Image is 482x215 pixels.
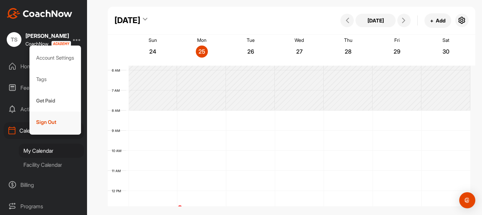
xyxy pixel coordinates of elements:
[29,112,81,133] div: Sign Out
[226,35,275,66] a: August 26, 2025
[245,48,257,55] p: 26
[7,8,72,19] img: CoachNow
[196,48,208,55] p: 25
[108,129,127,133] div: 9 AM
[443,37,449,43] p: Sat
[373,35,421,66] a: August 29, 2025
[247,37,255,43] p: Tue
[108,68,127,72] div: 6 AM
[19,158,84,172] div: Facility Calendar
[293,48,305,55] p: 27
[177,35,226,66] a: August 25, 2025
[7,32,21,47] div: TS
[421,35,470,66] a: August 30, 2025
[430,17,433,24] span: +
[4,122,84,139] div: Calendar
[394,37,400,43] p: Fri
[108,169,128,173] div: 11 AM
[19,144,84,158] div: My Calendar
[51,41,71,47] img: CoachNow acadmey
[424,13,451,28] button: +Add
[4,176,84,193] div: Billing
[391,48,403,55] p: 29
[344,37,352,43] p: Thu
[342,48,354,55] p: 28
[25,41,69,47] div: CoachNow
[275,35,324,66] a: August 27, 2025
[29,90,81,112] div: Get Paid
[4,58,84,75] div: Home
[4,79,84,96] div: Feed
[108,88,127,92] div: 7 AM
[114,14,140,26] div: [DATE]
[459,192,475,208] div: Open Intercom Messenger
[108,189,128,193] div: 12 PM
[324,35,373,66] a: August 28, 2025
[29,69,81,90] div: Tags
[295,37,304,43] p: Wed
[25,33,69,39] div: [PERSON_NAME]
[197,37,207,43] p: Mon
[108,149,128,153] div: 10 AM
[149,37,157,43] p: Sun
[355,14,396,27] button: [DATE]
[4,101,84,118] div: Activity
[440,48,452,55] p: 30
[4,198,84,215] div: Programs
[29,47,81,69] div: Account Settings
[108,109,127,113] div: 8 AM
[129,35,177,66] a: August 24, 2025
[147,48,159,55] p: 24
